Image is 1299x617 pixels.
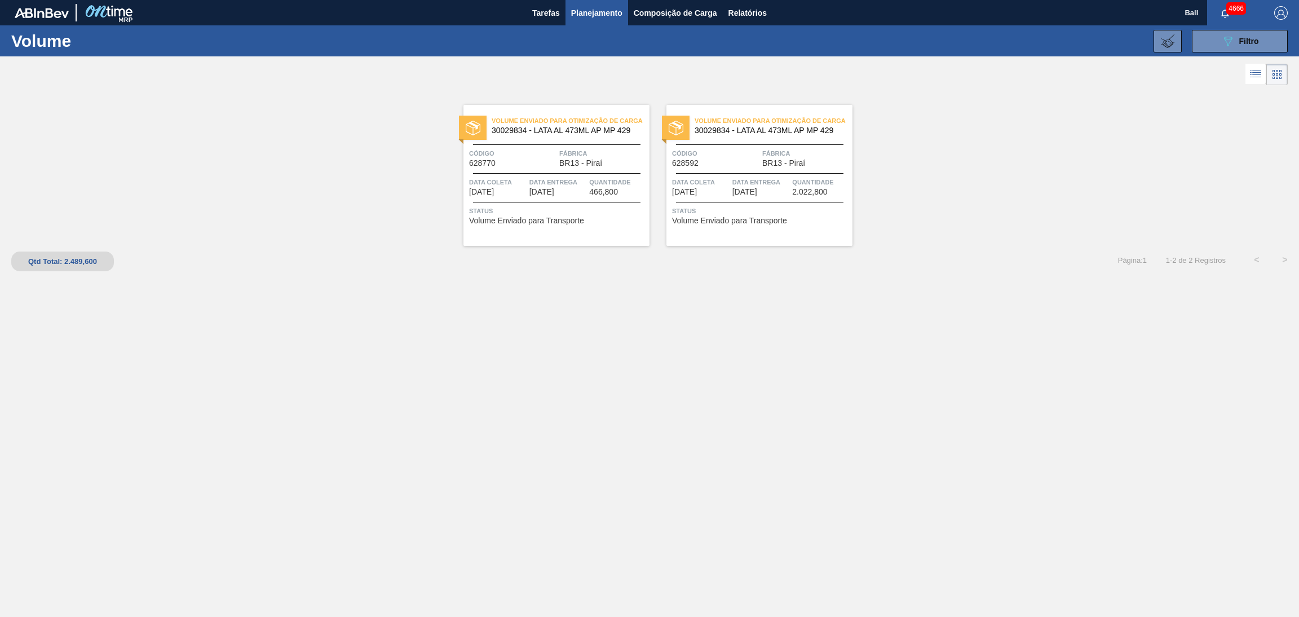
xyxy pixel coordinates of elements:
[1243,246,1271,274] button: <
[1239,37,1259,46] span: Filtro
[11,34,184,47] h1: Volume
[695,126,843,135] span: 30029834 - LATA AL 473ML AP MP 429
[649,105,852,246] a: statusVolume Enviado Para Otimização de Carga30029834 - LATA AL 473ML AP MP 429Código628592Fábric...
[695,115,852,126] span: Volume Enviado Para Otimização de Carga
[762,159,805,168] span: BR13 - Piraí
[469,177,527,188] span: Data coleta
[672,159,699,168] span: 628592
[672,177,730,188] span: Data coleta
[1266,64,1288,85] div: Visão em Cards
[1154,30,1182,52] button: Importar Negociações de Volume
[634,6,717,20] span: Composição de Carga
[469,159,496,168] span: 628770
[1271,246,1299,274] button: >
[672,205,850,217] span: Status
[672,217,787,225] span: Volume Enviado para Transporte
[762,148,850,159] span: Fábrica
[1164,256,1226,265] span: 1 - 2 de 2 Registros
[728,6,767,20] span: Relatórios
[559,148,647,159] span: Fábrica
[532,6,560,20] span: Tarefas
[672,148,759,159] span: Código
[792,177,850,188] span: Quantidade
[669,121,683,135] img: status
[492,126,640,135] span: 30029834 - LATA AL 473ML AP MP 429
[469,148,556,159] span: Código
[732,188,757,196] span: 20/10/2025
[492,115,649,126] span: Volume Enviado Para Otimização de Carga
[529,188,554,196] span: 19/10/2025
[447,105,649,246] a: statusVolume Enviado Para Otimização de Carga30029834 - LATA AL 473ML AP MP 429Código628770Fábric...
[1118,256,1147,265] span: Página : 1
[1192,30,1288,52] button: Filtro
[469,188,494,196] span: 19/10/2025
[589,177,647,188] span: Quantidade
[1274,6,1288,20] img: Logout
[20,257,105,266] div: Qtd Total: 2.489,600
[589,188,618,196] span: 466,800
[469,217,584,225] span: Volume Enviado para Transporte
[469,205,647,217] span: Status
[15,8,69,18] img: TNhmsLtSVTkK8tSr43FrP2fwEKptu5GPRR3wAAAABJRU5ErkJggg==
[466,121,480,135] img: status
[1226,2,1246,15] span: 4666
[732,177,790,188] span: Data Entrega
[792,188,827,196] span: 2.022,800
[559,159,602,168] span: BR13 - Piraí
[529,177,587,188] span: Data Entrega
[1207,5,1243,21] button: Notificações
[1245,64,1266,85] div: Visão em Lista
[672,188,697,196] span: 20/10/2025
[571,6,622,20] span: Planejamento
